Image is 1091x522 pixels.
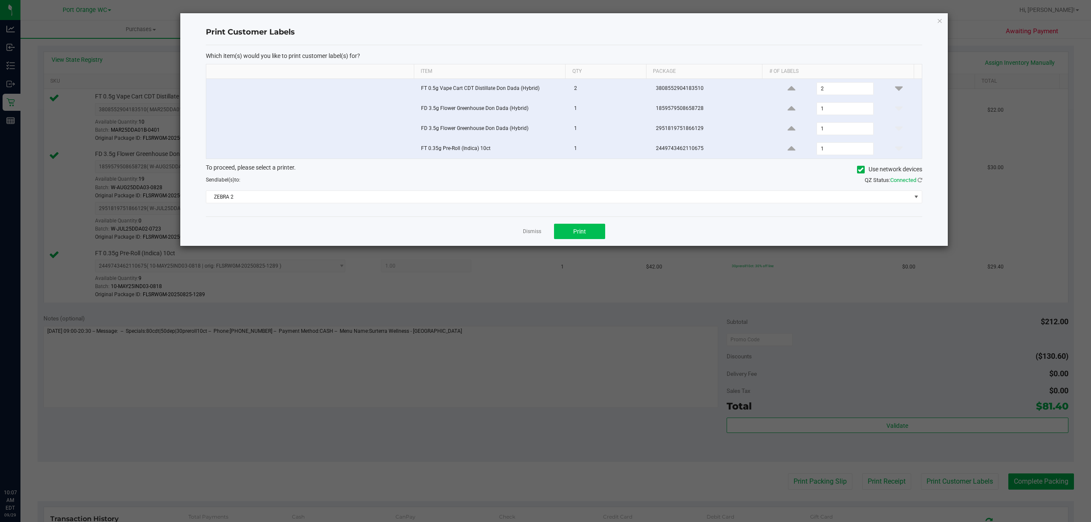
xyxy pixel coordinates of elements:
[416,139,569,159] td: FT 0.35g Pre-Roll (Indica) 10ct
[651,99,768,119] td: 1859579508658728
[651,79,768,99] td: 3808552904183510
[565,64,646,79] th: Qty
[206,177,240,183] span: Send to:
[569,79,651,99] td: 2
[573,228,586,235] span: Print
[206,27,922,38] h4: Print Customer Labels
[523,228,541,235] a: Dismiss
[569,99,651,119] td: 1
[206,52,922,60] p: Which item(s) would you like to print customer label(s) for?
[416,99,569,119] td: FD 3.5g Flower Greenhouse Don Dada (Hybrid)
[416,119,569,139] td: FD 3.5g Flower Greenhouse Don Dada (Hybrid)
[865,177,922,183] span: QZ Status:
[414,64,566,79] th: Item
[569,119,651,139] td: 1
[646,64,762,79] th: Package
[651,119,768,139] td: 2951819751866129
[890,177,916,183] span: Connected
[416,79,569,99] td: FT 0.5g Vape Cart CDT Distillate Don Dada (Hybrid)
[857,165,922,174] label: Use network devices
[554,224,605,239] button: Print
[199,163,929,176] div: To proceed, please select a printer.
[569,139,651,159] td: 1
[762,64,914,79] th: # of labels
[206,191,911,203] span: ZEBRA 2
[217,177,234,183] span: label(s)
[651,139,768,159] td: 2449743462110675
